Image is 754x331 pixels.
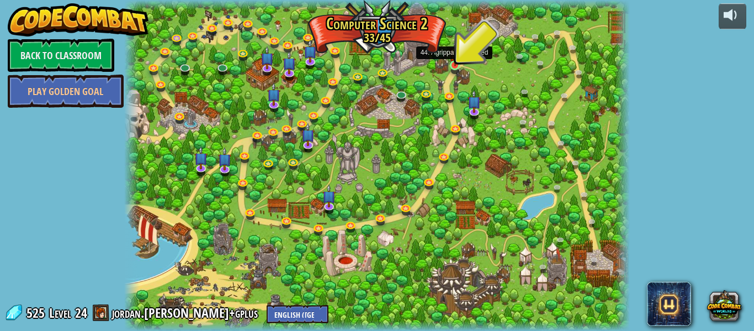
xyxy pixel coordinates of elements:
[26,304,48,322] span: 525
[8,75,124,108] a: Play Golden Goal
[449,40,461,66] img: level-banner-started.png
[218,147,231,170] img: level-banner-unstarted-subscriber.png
[75,304,87,322] span: 24
[261,46,274,70] img: level-banner-unstarted-subscriber.png
[267,82,280,106] img: level-banner-unstarted-subscriber.png
[301,123,315,146] img: level-banner-unstarted-subscriber.png
[49,304,71,322] span: Level
[719,3,746,29] button: Adjust volume
[112,304,261,322] a: jordan.[PERSON_NAME]+gplus
[194,146,208,170] img: level-banner-unstarted-subscriber.png
[322,184,336,207] img: level-banner-unstarted-subscriber.png
[8,39,114,72] a: Back to Classroom
[8,3,149,36] img: CodeCombat - Learn how to code by playing a game
[304,40,317,63] img: level-banner-unstarted-subscriber.png
[468,90,481,113] img: level-banner-unstarted-subscriber.png
[283,51,296,75] img: level-banner-unstarted-subscriber.png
